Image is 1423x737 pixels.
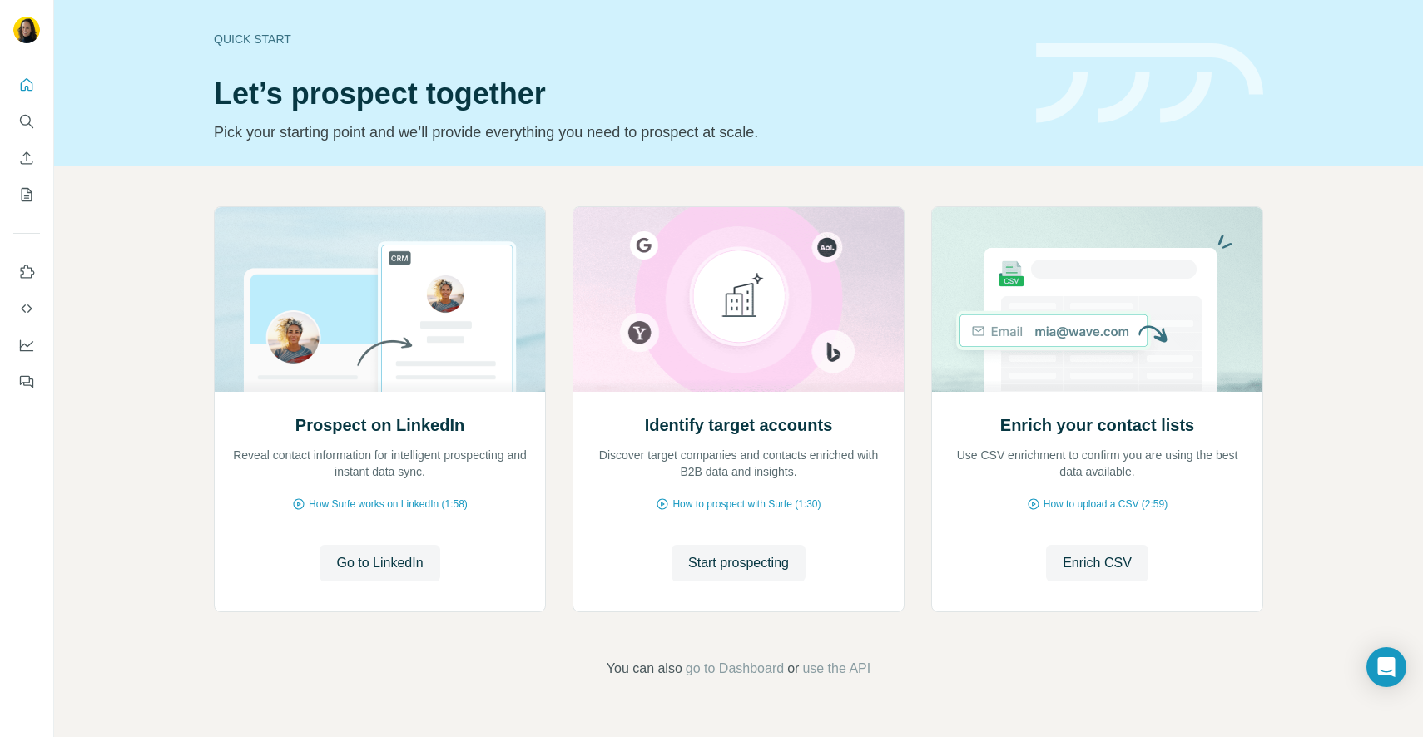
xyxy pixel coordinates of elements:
span: You can also [607,659,682,679]
span: Enrich CSV [1063,553,1132,573]
div: Quick start [214,31,1016,47]
p: Pick your starting point and we’ll provide everything you need to prospect at scale. [214,121,1016,144]
button: use the API [802,659,870,679]
img: banner [1036,43,1263,124]
span: Go to LinkedIn [336,553,423,573]
button: Feedback [13,367,40,397]
button: go to Dashboard [686,659,784,679]
button: Go to LinkedIn [320,545,439,581]
span: How to prospect with Surfe (1:30) [672,497,821,512]
button: Search [13,106,40,136]
h2: Enrich your contact lists [1000,413,1194,437]
span: How Surfe works on LinkedIn (1:58) [309,497,468,512]
h2: Prospect on LinkedIn [295,413,464,437]
div: Open Intercom Messenger [1366,647,1406,687]
p: Use CSV enrichment to confirm you are using the best data available. [949,447,1246,480]
img: Enrich your contact lists [931,207,1263,392]
span: How to upload a CSV (2:59) [1044,497,1168,512]
img: Identify target accounts [573,207,905,392]
button: Use Surfe on LinkedIn [13,257,40,287]
button: Start prospecting [672,545,806,581]
button: Enrich CSV [13,143,40,173]
img: Prospect on LinkedIn [214,207,546,392]
h2: Identify target accounts [645,413,833,437]
button: My lists [13,180,40,210]
button: Quick start [13,70,40,100]
button: Use Surfe API [13,294,40,324]
p: Reveal contact information for intelligent prospecting and instant data sync. [231,447,528,480]
p: Discover target companies and contacts enriched with B2B data and insights. [590,447,887,480]
h1: Let’s prospect together [214,77,1016,111]
button: Enrich CSV [1046,545,1148,581]
button: Dashboard [13,330,40,360]
span: Start prospecting [688,553,789,573]
img: Avatar [13,17,40,43]
span: or [787,659,799,679]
